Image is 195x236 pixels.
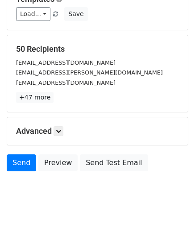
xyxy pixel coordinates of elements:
a: Preview [38,154,78,171]
a: Send Test Email [80,154,148,171]
small: [EMAIL_ADDRESS][DOMAIN_NAME] [16,79,116,86]
a: +47 more [16,92,54,103]
a: Load... [16,7,50,21]
iframe: Chat Widget [150,193,195,236]
small: [EMAIL_ADDRESS][DOMAIN_NAME] [16,59,116,66]
a: Send [7,154,36,171]
h5: 50 Recipients [16,44,179,54]
div: Widget Obrolan [150,193,195,236]
small: [EMAIL_ADDRESS][PERSON_NAME][DOMAIN_NAME] [16,69,163,76]
h5: Advanced [16,126,179,136]
button: Save [64,7,87,21]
